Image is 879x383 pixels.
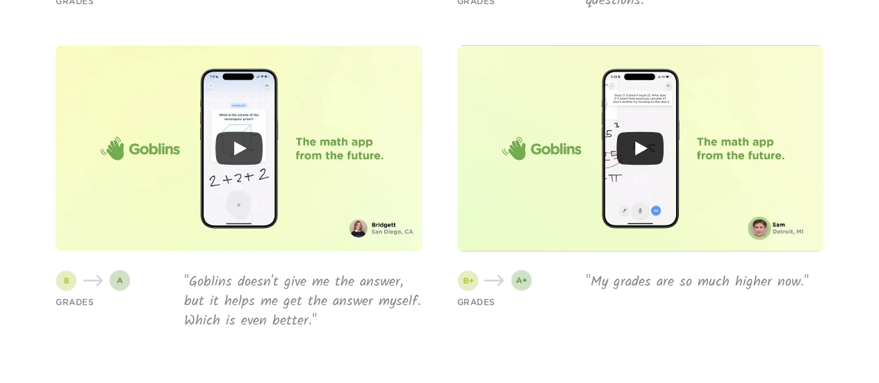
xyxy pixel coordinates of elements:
[56,295,94,308] p: GRADES
[457,295,495,308] p: GRADES
[616,131,664,165] button: Play
[184,272,422,330] p: "Goblins doesn't give me the answer, but it helps me get the answer myself. Which is even better."
[215,131,263,165] button: Play
[586,272,824,291] p: "My grades are so much higher now."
